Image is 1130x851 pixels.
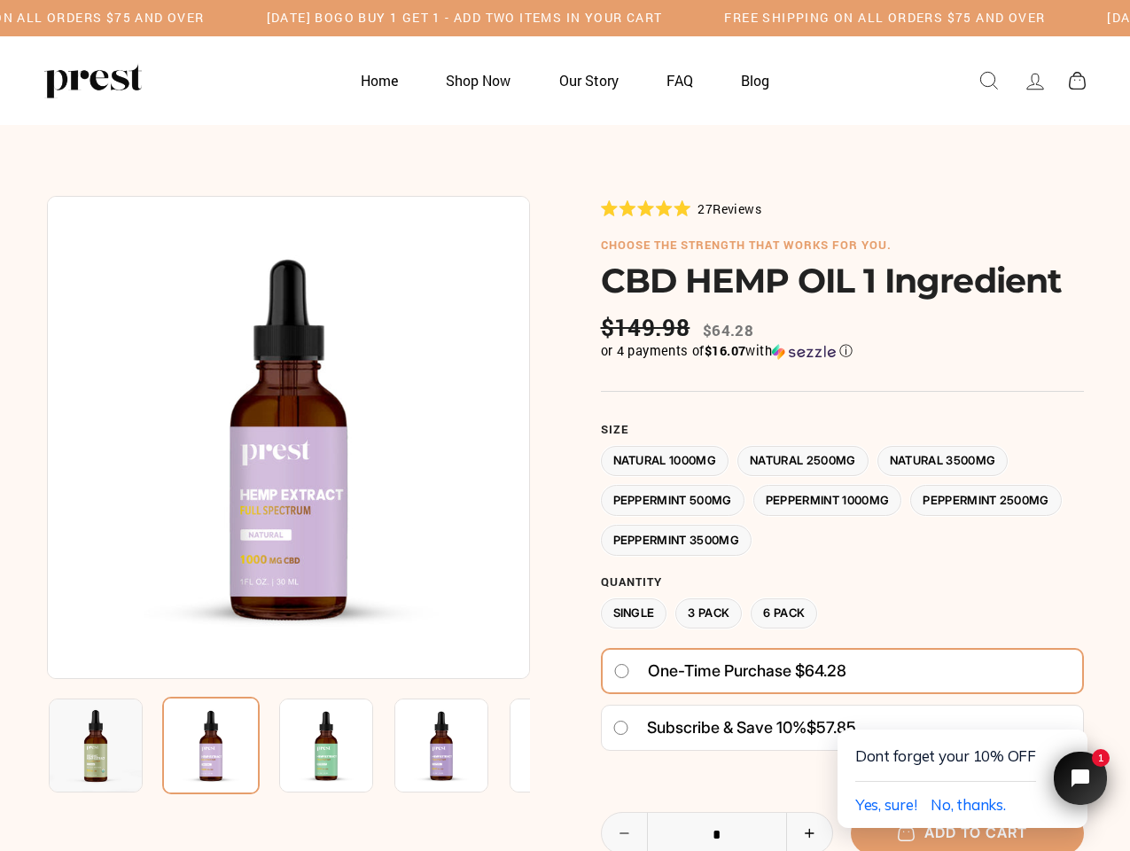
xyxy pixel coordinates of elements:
[279,699,373,792] img: CBD HEMP OIL 1 Ingredient
[877,446,1009,477] label: Natural 3500MG
[613,664,630,678] input: One-time purchase $64.28
[753,485,902,516] label: Peppermint 1000MG
[601,342,1084,360] div: or 4 payments of$16.07withSezzle Click to learn more about Sezzle
[705,342,745,359] span: $16.07
[601,261,1084,301] h1: CBD HEMP OIL 1 Ingredient
[601,342,1084,360] div: or 4 payments of with
[910,485,1062,516] label: Peppermint 2500MG
[537,63,641,98] a: Our Story
[644,63,715,98] a: FAQ
[719,63,791,98] a: Blog
[47,196,530,679] img: CBD HEMP OIL 1 Ingredient
[339,63,420,98] a: Home
[339,63,792,98] ul: Primary
[510,699,604,792] img: CBD HEMP OIL 1 Ingredient
[737,446,869,477] label: Natural 2500MG
[697,200,713,217] span: 27
[772,344,836,360] img: Sezzle
[601,314,695,341] span: $149.98
[601,575,1084,589] label: Quantity
[601,485,744,516] label: Peppermint 500MG
[601,446,729,477] label: Natural 1000MG
[713,200,761,217] span: Reviews
[601,598,667,629] label: Single
[424,63,533,98] a: Shop Now
[601,423,1084,437] label: Size
[267,11,663,26] h5: [DATE] BOGO BUY 1 GET 1 - ADD TWO ITEMS IN YOUR CART
[44,63,142,98] img: PREST ORGANICS
[162,697,260,794] img: CBD HEMP OIL 1 Ingredient
[751,598,817,629] label: 6 Pack
[647,718,807,737] span: Subscribe & save 10%
[601,525,752,556] label: Peppermint 3500MG
[49,699,143,792] img: CBD HEMP OIL 1 Ingredient
[601,238,1084,253] h6: choose the strength that works for you.
[394,699,488,792] img: CBD HEMP OIL 1 Ingredient
[612,721,629,735] input: Subscribe & save 10%$57.85
[675,598,742,629] label: 3 Pack
[703,320,753,340] span: $64.28
[648,655,846,687] span: One-time purchase $64.28
[800,673,1130,851] iframe: Tidio Chat
[724,11,1045,26] h5: Free Shipping on all orders $75 and over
